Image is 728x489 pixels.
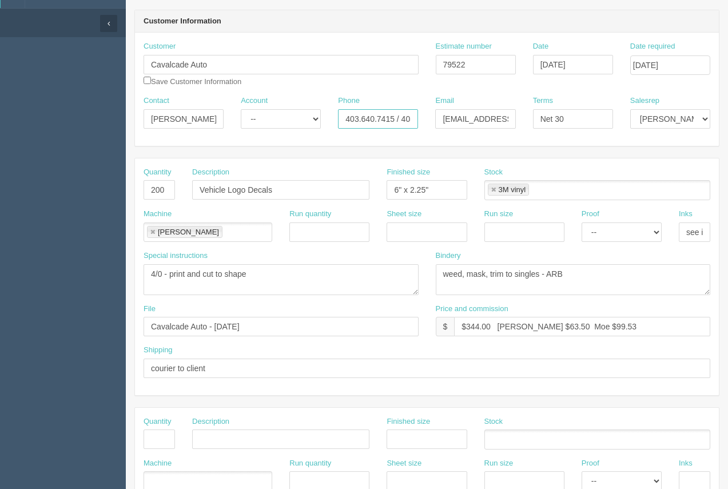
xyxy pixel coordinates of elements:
[387,167,430,178] label: Finished size
[144,55,419,74] input: Enter customer name
[144,41,419,87] div: Save Customer Information
[289,209,331,220] label: Run quantity
[387,416,430,427] label: Finished size
[144,41,176,52] label: Customer
[484,167,503,178] label: Stock
[484,416,503,427] label: Stock
[484,209,514,220] label: Run size
[582,209,599,220] label: Proof
[630,41,675,52] label: Date required
[144,304,156,315] label: File
[436,41,492,52] label: Estimate number
[679,209,693,220] label: Inks
[533,96,553,106] label: Terms
[582,458,599,469] label: Proof
[533,41,548,52] label: Date
[436,317,455,336] div: $
[144,458,172,469] label: Machine
[338,96,360,106] label: Phone
[679,458,693,469] label: Inks
[192,167,229,178] label: Description
[144,209,172,220] label: Machine
[436,304,508,315] label: Price and commission
[630,96,659,106] label: Salesrep
[158,228,219,236] div: [PERSON_NAME]
[144,251,208,261] label: Special instructions
[192,416,229,427] label: Description
[435,96,454,106] label: Email
[135,10,719,33] header: Customer Information
[144,345,173,356] label: Shipping
[144,167,171,178] label: Quantity
[484,458,514,469] label: Run size
[436,251,461,261] label: Bindery
[144,416,171,427] label: Quantity
[387,209,421,220] label: Sheet size
[289,458,331,469] label: Run quantity
[387,458,421,469] label: Sheet size
[144,96,169,106] label: Contact
[499,186,526,193] div: 3M vinyl
[144,264,419,295] textarea: 4/0 - print and cut to shape
[241,96,268,106] label: Account
[436,264,711,295] textarea: weed, mask, trim to singles - ARB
